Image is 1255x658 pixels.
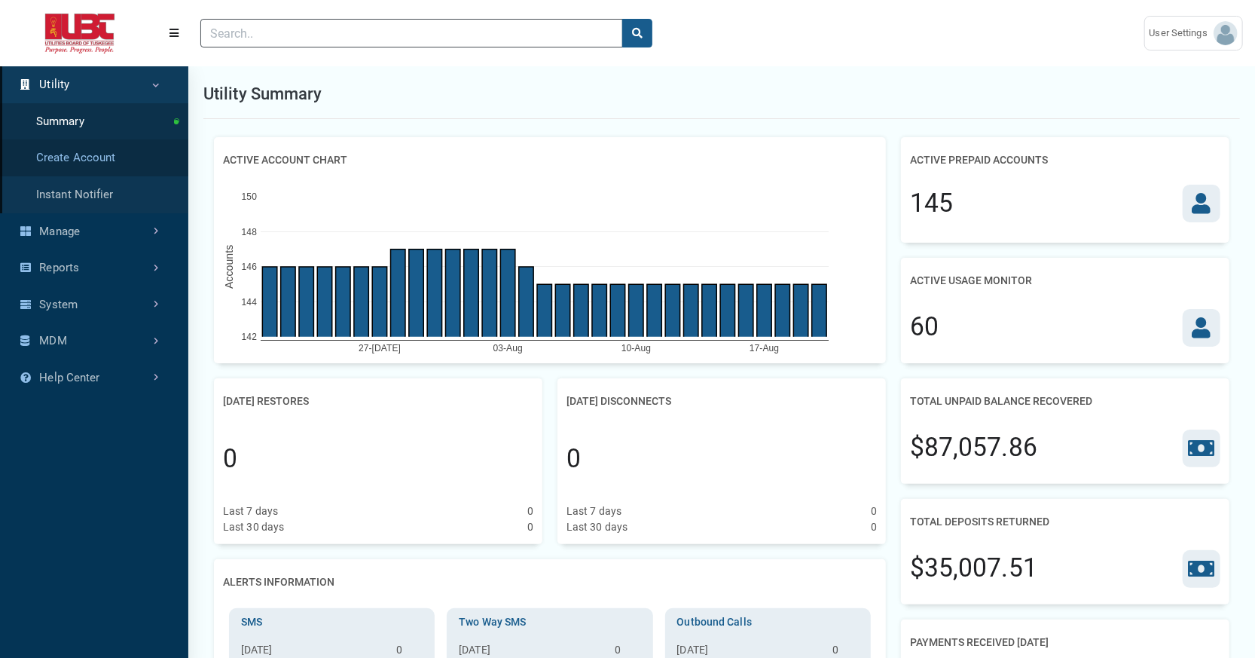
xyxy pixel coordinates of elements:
h2: Payments Received [DATE] [910,629,1049,656]
div: Last 7 days [223,503,278,519]
img: ALTSK Logo [12,14,148,54]
div: $87,057.86 [910,429,1037,467]
button: Menu [160,20,188,47]
h2: Active Prepaid Accounts [910,146,1048,174]
span: User Settings [1150,26,1214,41]
h2: Active Account Chart [223,146,347,174]
h2: Total Unpaid Balance Recovered [910,387,1092,415]
div: 145 [910,185,953,222]
h2: Active Usage Monitor [910,267,1032,295]
div: 60 [910,308,939,346]
h3: SMS [235,614,429,630]
h3: Outbound Calls [671,614,865,630]
a: User Settings [1144,16,1243,50]
div: Last 30 days [223,519,284,535]
h2: Alerts Information [223,568,334,596]
div: 0 [871,519,877,535]
h3: Two Way SMS [453,614,646,630]
h2: [DATE] Restores [223,387,309,415]
h2: [DATE] Disconnects [566,387,671,415]
input: Search [200,19,623,47]
div: Last 30 days [566,519,627,535]
h2: Total Deposits Returned [910,508,1049,536]
div: Last 7 days [566,503,621,519]
div: 0 [566,440,581,478]
div: 0 [871,503,877,519]
div: $35,007.51 [910,549,1037,587]
button: search [622,19,652,47]
h1: Utility Summary [203,81,322,106]
div: 0 [527,519,533,535]
div: 0 [527,503,533,519]
div: 0 [223,440,237,478]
